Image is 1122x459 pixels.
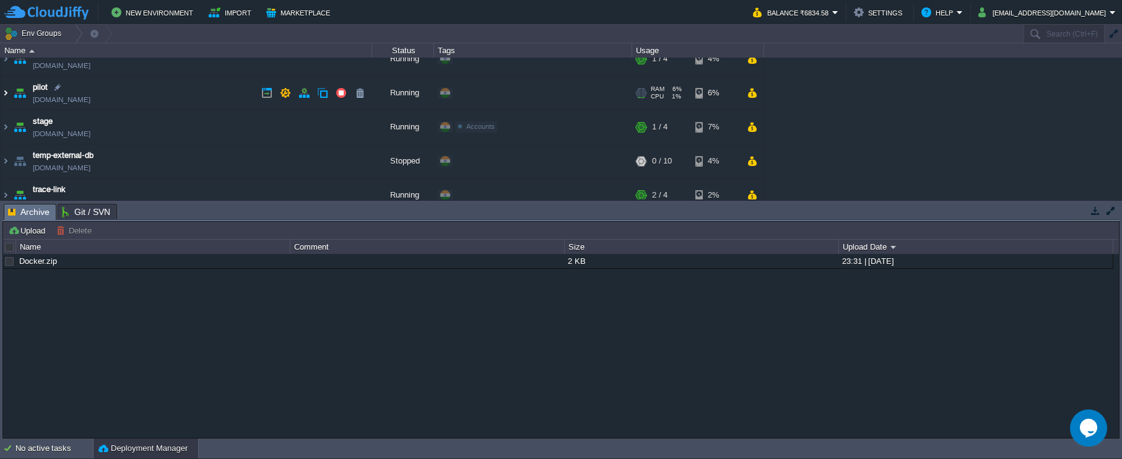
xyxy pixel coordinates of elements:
div: Status [373,43,433,58]
a: [DOMAIN_NAME] [33,59,90,72]
a: stage [33,115,53,128]
span: Accounts [466,123,495,130]
img: CloudJiffy [4,5,89,20]
button: Deployment Manager [98,442,188,455]
span: Archive [8,204,50,220]
div: Name [17,240,290,254]
div: 2 / 4 [652,178,668,212]
div: 4% [695,144,736,178]
div: 7% [695,110,736,144]
span: CPU [651,93,664,100]
div: Size [565,240,838,254]
div: Tags [435,43,632,58]
img: AMDAwAAAACH5BAEAAAAALAAAAAABAAEAAAICRAEAOw== [1,42,11,76]
button: Import [209,5,255,20]
div: Running [372,110,434,144]
a: [DOMAIN_NAME] [33,128,90,140]
div: 1 / 4 [652,110,668,144]
div: Upload Date [840,240,1113,254]
img: AMDAwAAAACH5BAEAAAAALAAAAAABAAEAAAICRAEAOw== [1,110,11,144]
div: 23:31 | [DATE] [839,254,1112,268]
img: AMDAwAAAACH5BAEAAAAALAAAAAABAAEAAAICRAEAOw== [1,178,11,212]
img: AMDAwAAAACH5BAEAAAAALAAAAAABAAEAAAICRAEAOw== [11,110,28,144]
span: Git / SVN [62,204,110,219]
div: 4% [695,42,736,76]
div: Comment [291,240,564,254]
div: Usage [633,43,763,58]
span: RAM [651,85,664,93]
iframe: chat widget [1070,409,1110,447]
button: Balance ₹6834.58 [753,5,832,20]
div: 1 / 4 [652,42,668,76]
div: 6% [695,76,736,110]
img: AMDAwAAAACH5BAEAAAAALAAAAAABAAEAAAICRAEAOw== [1,76,11,110]
img: AMDAwAAAACH5BAEAAAAALAAAAAABAAEAAAICRAEAOw== [11,42,28,76]
button: Settings [854,5,906,20]
a: temp-external-db [33,149,94,162]
span: 1% [669,93,681,100]
img: AMDAwAAAACH5BAEAAAAALAAAAAABAAEAAAICRAEAOw== [11,144,28,178]
button: Delete [56,225,95,236]
div: Running [372,178,434,212]
div: 2 KB [565,254,838,268]
a: [DOMAIN_NAME] [33,94,90,106]
a: trace-link [33,183,66,196]
a: [DOMAIN_NAME] [33,196,90,208]
a: pilot [33,81,48,94]
button: New Environment [111,5,197,20]
img: AMDAwAAAACH5BAEAAAAALAAAAAABAAEAAAICRAEAOw== [11,178,28,212]
button: Marketplace [266,5,334,20]
div: Running [372,42,434,76]
div: Running [372,76,434,110]
img: AMDAwAAAACH5BAEAAAAALAAAAAABAAEAAAICRAEAOw== [29,50,35,53]
a: [DOMAIN_NAME] [33,162,90,174]
div: Stopped [372,144,434,178]
button: Upload [8,225,49,236]
img: AMDAwAAAACH5BAEAAAAALAAAAAABAAEAAAICRAEAOw== [11,76,28,110]
div: 2% [695,178,736,212]
img: AMDAwAAAACH5BAEAAAAALAAAAAABAAEAAAICRAEAOw== [1,144,11,178]
button: [EMAIL_ADDRESS][DOMAIN_NAME] [978,5,1110,20]
button: Help [921,5,957,20]
div: No active tasks [15,439,93,458]
div: Name [1,43,372,58]
div: 0 / 10 [652,144,672,178]
button: Env Groups [4,25,66,42]
span: 6% [669,85,682,93]
a: Docker.zip [19,256,57,266]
